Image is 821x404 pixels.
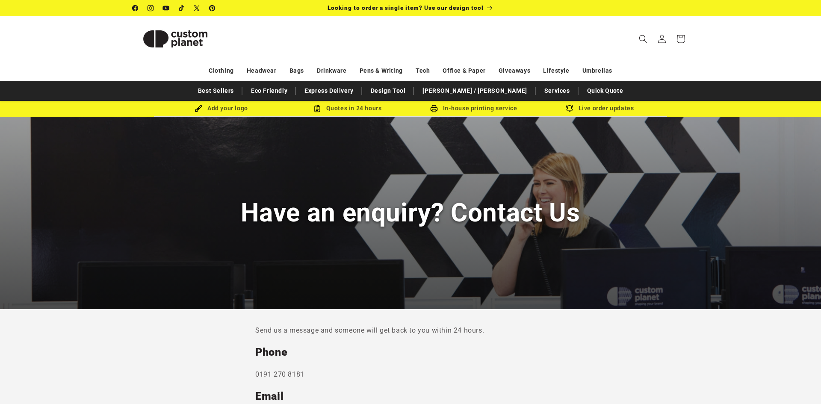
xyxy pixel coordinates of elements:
[634,29,653,48] summary: Search
[543,63,569,78] a: Lifestyle
[360,63,403,78] a: Pens & Writing
[582,63,612,78] a: Umbrellas
[443,63,485,78] a: Office & Paper
[195,105,202,112] img: Brush Icon
[583,83,628,98] a: Quick Quote
[255,345,566,359] h2: Phone
[499,63,530,78] a: Giveaways
[430,105,438,112] img: In-house printing
[133,20,218,58] img: Custom Planet
[194,83,238,98] a: Best Sellers
[566,105,573,112] img: Order updates
[410,103,537,114] div: In-house printing service
[255,389,566,403] h2: Email
[537,103,663,114] div: Live order updates
[540,83,574,98] a: Services
[241,196,580,229] h1: Have an enquiry? Contact Us
[158,103,284,114] div: Add your logo
[317,63,346,78] a: Drinkware
[300,83,358,98] a: Express Delivery
[247,63,277,78] a: Headwear
[418,83,531,98] a: [PERSON_NAME] / [PERSON_NAME]
[366,83,410,98] a: Design Tool
[130,16,221,61] a: Custom Planet
[255,369,566,381] p: 0191 270 8181
[328,4,484,11] span: Looking to order a single item? Use our design tool
[284,103,410,114] div: Quotes in 24 hours
[247,83,292,98] a: Eco Friendly
[313,105,321,112] img: Order Updates Icon
[289,63,304,78] a: Bags
[416,63,430,78] a: Tech
[255,324,566,337] p: Send us a message and someone will get back to you within 24 hours.
[209,63,234,78] a: Clothing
